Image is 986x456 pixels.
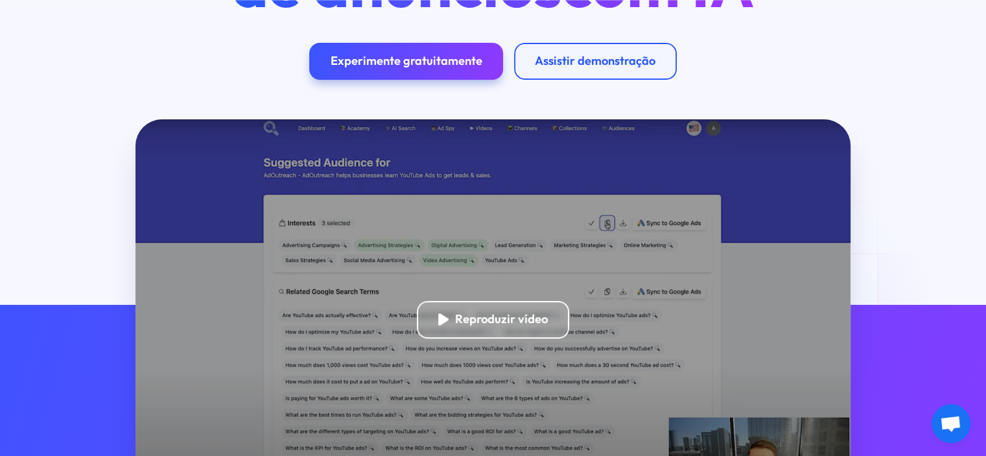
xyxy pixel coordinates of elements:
font: Experimente gratuitamente [331,53,482,68]
font: Reproduzir vídeo [455,311,548,326]
font: Assistir demonstração [535,53,655,68]
div: Bate-papo aberto [932,404,970,443]
a: Experimente gratuitamente [309,43,503,80]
